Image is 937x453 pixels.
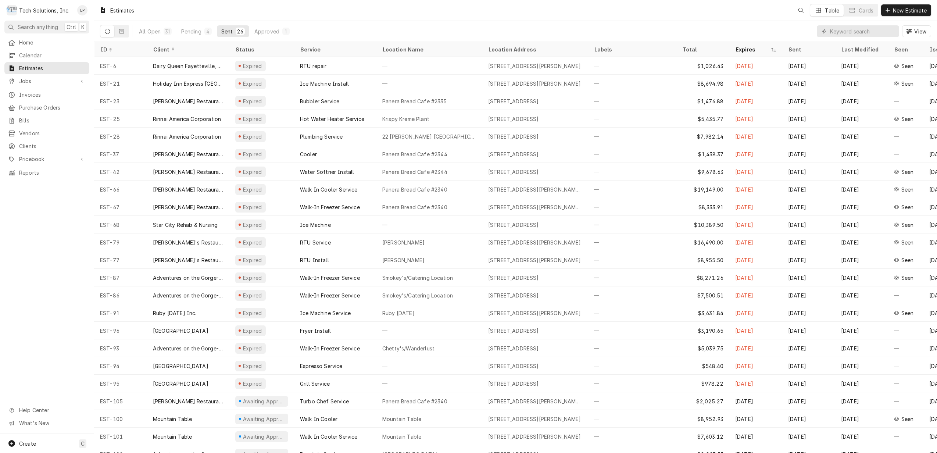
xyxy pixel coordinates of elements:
div: [STREET_ADDRESS] [488,327,539,335]
div: $7,982.14 [676,128,729,145]
div: Status [235,46,287,53]
div: EST-25 [94,110,147,128]
div: $8,694.98 [676,75,729,92]
div: Dairy Queen Fayetteville, [GEOGRAPHIC_DATA] [153,62,223,70]
div: [DATE] [782,92,835,110]
div: [STREET_ADDRESS] [488,221,539,229]
div: Expired [242,380,263,388]
div: Tech Solutions, Inc.'s Avatar [7,5,17,15]
div: EST-86 [94,286,147,304]
div: [PERSON_NAME] [382,239,425,246]
div: EST-37 [94,145,147,163]
div: 4 [206,28,210,35]
div: Approved [254,28,279,35]
a: Go to Jobs [4,75,89,87]
div: — [888,357,923,375]
div: Cooler [300,150,317,158]
div: — [588,181,676,198]
div: Last Modified [841,46,881,53]
span: Last seen Tue, Aug 5th, 2025 • 1:09 PM [901,309,914,317]
div: EST-42 [94,163,147,181]
div: [DATE] [782,392,835,410]
div: 26 [237,28,243,35]
div: [DATE] [835,57,888,75]
div: $8,333.91 [676,198,729,216]
span: Search anything [18,23,58,31]
div: [DATE] [782,216,835,233]
input: Keyword search [830,25,895,37]
div: [DATE] [729,163,782,181]
div: [DATE] [782,198,835,216]
div: Expired [242,292,263,299]
span: Purchase Orders [19,104,86,111]
div: Expired [242,168,263,176]
div: Chetty's/Wanderlust [382,345,434,352]
div: Sent [221,28,233,35]
div: T [7,5,17,15]
div: — [588,57,676,75]
div: [STREET_ADDRESS] [488,345,539,352]
div: Ruby [DATE] [382,309,415,317]
div: [DATE] [729,322,782,339]
div: 31 [165,28,170,35]
div: — [588,128,676,145]
div: — [376,322,482,339]
div: RTU repair [300,62,327,70]
div: $3,190.65 [676,322,729,339]
div: Labels [594,46,670,53]
span: Last seen Wed, Jun 4th, 2025 • 5:28 PM [901,203,914,211]
div: Ruby [DATE] Inc. [153,309,197,317]
div: Fryer Install [300,327,331,335]
div: — [888,128,923,145]
div: [DATE] [782,75,835,92]
div: [DATE] [729,286,782,304]
span: New Estimate [891,7,928,14]
div: Walk-In Freezer Service [300,345,360,352]
div: Expired [242,115,263,123]
div: Expired [242,186,263,193]
div: [DATE] [835,269,888,286]
div: Ice Machine Service [300,309,351,317]
div: — [376,357,482,375]
a: Home [4,36,89,49]
div: [STREET_ADDRESS] [488,292,539,299]
div: [DATE] [729,92,782,110]
div: [DATE] [729,339,782,357]
div: Pending [181,28,201,35]
div: Ice Machine [300,221,331,229]
div: — [376,216,482,233]
span: Calendar [19,51,86,59]
div: Ice Machine Install [300,80,349,88]
div: — [888,322,923,339]
div: [DATE] [835,322,888,339]
div: [STREET_ADDRESS][PERSON_NAME] [488,239,581,246]
div: [PERSON_NAME] Restaurant Group [153,150,223,158]
div: $19,149.00 [676,181,729,198]
div: Expired [242,62,263,70]
div: EST-91 [94,304,147,322]
a: Estimates [4,62,89,74]
div: Walk-In Freezer Service [300,274,360,282]
div: [DATE] [782,251,835,269]
span: Jobs [19,77,75,85]
div: [DATE] [729,251,782,269]
div: $9,678.63 [676,163,729,181]
div: $1,026.43 [676,57,729,75]
div: — [588,92,676,110]
div: Lisa Paschal's Avatar [77,5,87,15]
div: Grill Service [300,380,330,388]
div: — [588,392,676,410]
div: Panera Bread Cafe #2344 [382,168,447,176]
div: [GEOGRAPHIC_DATA] [153,327,208,335]
div: [DATE] [835,375,888,392]
div: [DATE] [729,304,782,322]
a: Vendors [4,127,89,139]
div: 22 [PERSON_NAME] [GEOGRAPHIC_DATA] [382,133,476,140]
div: — [588,339,676,357]
div: EST-6 [94,57,147,75]
div: — [888,339,923,357]
div: — [376,57,482,75]
div: Expired [242,80,263,88]
div: — [588,269,676,286]
div: Plumbing Service [300,133,343,140]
